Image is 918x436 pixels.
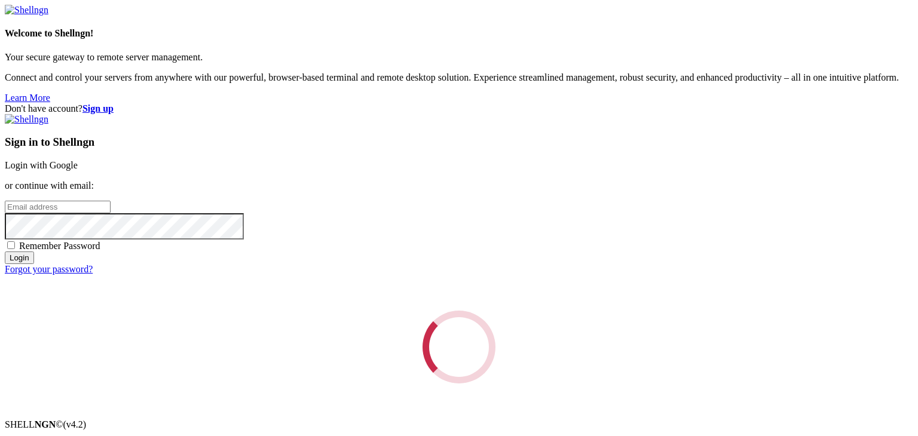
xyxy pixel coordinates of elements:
[82,103,114,113] a: Sign up
[7,241,15,249] input: Remember Password
[5,136,913,149] h3: Sign in to Shellngn
[5,264,93,274] a: Forgot your password?
[5,72,913,83] p: Connect and control your servers from anywhere with our powerful, browser-based terminal and remo...
[5,201,111,213] input: Email address
[5,419,86,429] span: SHELL ©
[5,93,50,103] a: Learn More
[5,180,913,191] p: or continue with email:
[5,103,913,114] div: Don't have account?
[63,419,87,429] span: 4.2.0
[5,114,48,125] img: Shellngn
[5,52,913,63] p: Your secure gateway to remote server management.
[5,28,913,39] h4: Welcome to Shellngn!
[408,296,510,398] div: Loading...
[19,241,100,251] span: Remember Password
[5,5,48,16] img: Shellngn
[5,160,78,170] a: Login with Google
[35,419,56,429] b: NGN
[5,251,34,264] input: Login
